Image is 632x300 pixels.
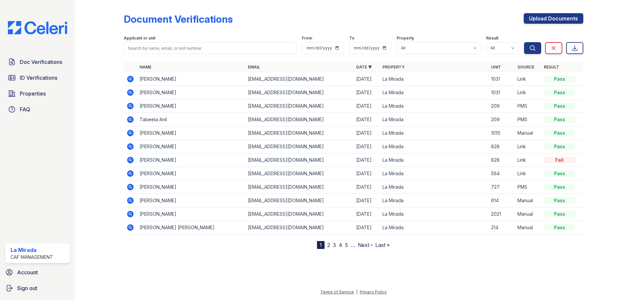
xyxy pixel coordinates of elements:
span: FAQ [20,105,30,113]
img: CE_Logo_Blue-a8612792a0a2168367f1c8372b55b34899dd931a85d93a1a3d3e32e68fde9ad4.png [3,21,72,34]
td: Manual [515,207,541,221]
div: 1 [317,241,325,249]
div: Pass [544,184,575,190]
td: [EMAIL_ADDRESS][DOMAIN_NAME] [245,86,354,99]
div: Pass [544,116,575,123]
td: Link [515,153,541,167]
td: 209 [488,99,515,113]
td: La Mirada [380,194,488,207]
td: [DATE] [354,194,380,207]
td: [EMAIL_ADDRESS][DOMAIN_NAME] [245,180,354,194]
div: | [356,289,357,294]
td: [EMAIL_ADDRESS][DOMAIN_NAME] [245,72,354,86]
td: [PERSON_NAME] [137,140,245,153]
td: La Mirada [380,153,488,167]
td: [EMAIL_ADDRESS][DOMAIN_NAME] [245,140,354,153]
label: Applicant or unit [124,36,155,41]
div: Pass [544,170,575,177]
label: To [349,36,355,41]
div: Pass [544,76,575,82]
td: [DATE] [354,72,380,86]
td: [PERSON_NAME] [137,207,245,221]
td: La Mirada [380,207,488,221]
div: La Mirada [11,246,53,254]
td: La Mirada [380,126,488,140]
td: [PERSON_NAME] [137,180,245,194]
span: Doc Verifications [20,58,62,66]
td: [DATE] [354,86,380,99]
td: [PERSON_NAME] [137,99,245,113]
td: PMS [515,113,541,126]
a: Property [382,65,405,69]
td: 828 [488,140,515,153]
span: … [351,241,355,249]
td: La Mirada [380,86,488,99]
a: 2 [327,242,330,248]
a: ID Verifications [5,71,70,84]
td: [EMAIL_ADDRESS][DOMAIN_NAME] [245,167,354,180]
span: Properties [20,90,46,97]
td: [PERSON_NAME] [PERSON_NAME] [137,221,245,234]
td: [EMAIL_ADDRESS][DOMAIN_NAME] [245,221,354,234]
a: Terms of Service [320,289,354,294]
td: La Mirada [380,167,488,180]
td: La Mirada [380,113,488,126]
button: Sign out [3,282,72,295]
td: 2021 [488,207,515,221]
a: Email [248,65,260,69]
label: From [302,36,312,41]
span: Sign out [17,284,37,292]
td: La Mirada [380,221,488,234]
a: Date ▼ [356,65,372,69]
td: [DATE] [354,153,380,167]
td: [PERSON_NAME] [137,126,245,140]
td: [DATE] [354,126,380,140]
td: Link [515,167,541,180]
div: Pass [544,89,575,96]
td: Manual [515,221,541,234]
td: [PERSON_NAME] [137,86,245,99]
td: PMS [515,99,541,113]
div: Pass [544,211,575,217]
div: Pass [544,224,575,231]
label: Result [486,36,498,41]
td: [DATE] [354,140,380,153]
div: CAF Management [11,254,53,260]
td: [EMAIL_ADDRESS][DOMAIN_NAME] [245,153,354,167]
td: [EMAIL_ADDRESS][DOMAIN_NAME] [245,126,354,140]
td: [EMAIL_ADDRESS][DOMAIN_NAME] [245,99,354,113]
span: Account [17,268,38,276]
td: 727 [488,180,515,194]
div: Pass [544,103,575,109]
td: Link [515,72,541,86]
a: Unit [491,65,501,69]
td: Link [515,140,541,153]
td: [DATE] [354,167,380,180]
div: Pass [544,143,575,150]
div: Pass [544,130,575,136]
td: [EMAIL_ADDRESS][DOMAIN_NAME] [245,194,354,207]
a: Upload Documents [524,13,583,24]
td: 1031 [488,72,515,86]
td: 614 [488,194,515,207]
td: 209 [488,113,515,126]
td: [PERSON_NAME] [137,72,245,86]
td: [DATE] [354,113,380,126]
a: Result [544,65,559,69]
td: Link [515,86,541,99]
td: 828 [488,153,515,167]
a: 3 [333,242,336,248]
td: [DATE] [354,221,380,234]
td: [PERSON_NAME] [137,194,245,207]
td: [PERSON_NAME] [137,167,245,180]
td: Tabeeta Anil [137,113,245,126]
td: [EMAIL_ADDRESS][DOMAIN_NAME] [245,113,354,126]
a: Next › [358,242,373,248]
a: 4 [339,242,342,248]
a: Account [3,266,72,279]
td: [PERSON_NAME] [137,153,245,167]
div: Fail [544,157,575,163]
label: Property [397,36,414,41]
td: [EMAIL_ADDRESS][DOMAIN_NAME] [245,207,354,221]
td: Manual [515,126,541,140]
